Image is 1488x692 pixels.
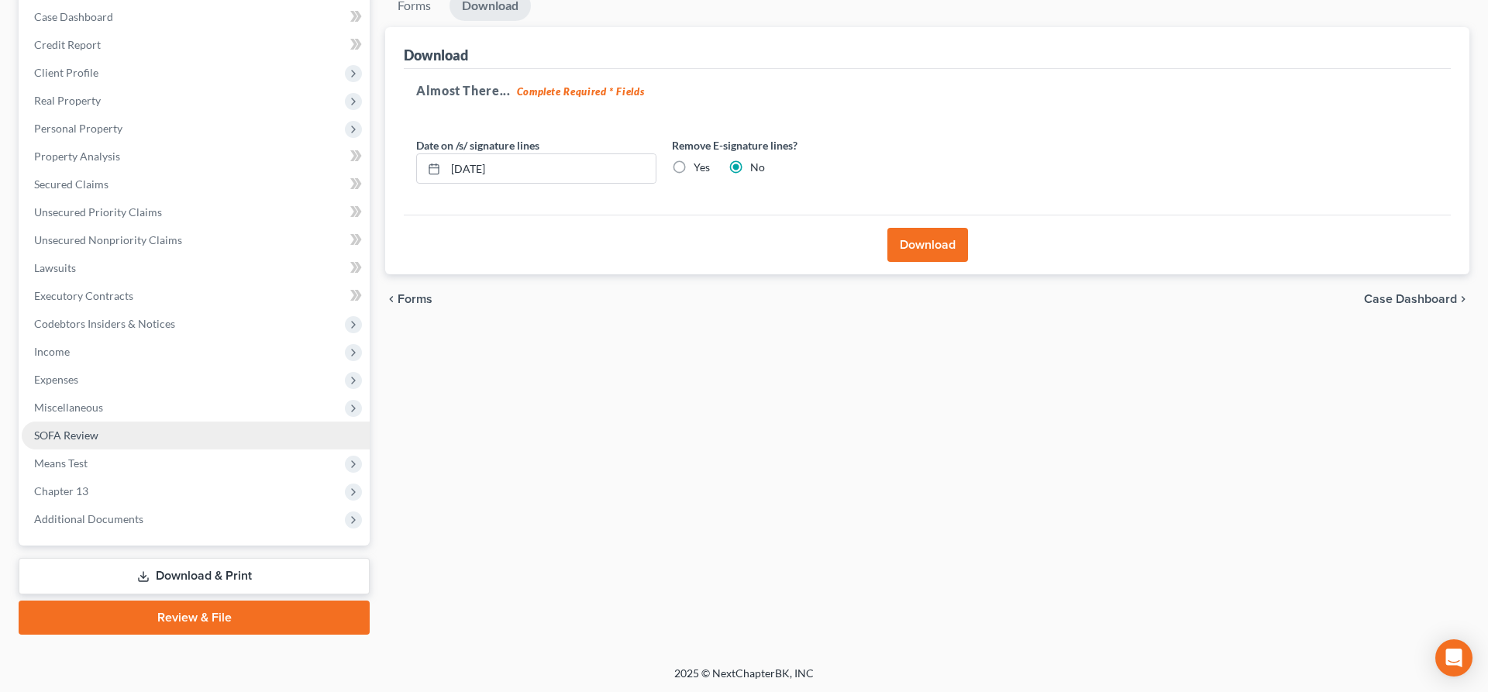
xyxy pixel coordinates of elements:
[34,261,76,274] span: Lawsuits
[22,170,370,198] a: Secured Claims
[22,31,370,59] a: Credit Report
[416,81,1438,100] h5: Almost There...
[694,160,710,175] label: Yes
[404,46,468,64] div: Download
[19,601,370,635] a: Review & File
[22,422,370,449] a: SOFA Review
[34,456,88,470] span: Means Test
[19,558,370,594] a: Download & Print
[34,233,182,246] span: Unsecured Nonpriority Claims
[22,282,370,310] a: Executory Contracts
[34,94,101,107] span: Real Property
[34,122,122,135] span: Personal Property
[34,373,78,386] span: Expenses
[398,293,432,305] span: Forms
[34,429,98,442] span: SOFA Review
[385,293,453,305] button: chevron_left Forms
[446,154,656,184] input: MM/DD/YYYY
[22,143,370,170] a: Property Analysis
[22,198,370,226] a: Unsecured Priority Claims
[416,137,539,153] label: Date on /s/ signature lines
[22,254,370,282] a: Lawsuits
[1364,293,1469,305] a: Case Dashboard chevron_right
[22,3,370,31] a: Case Dashboard
[34,38,101,51] span: Credit Report
[34,66,98,79] span: Client Profile
[34,205,162,219] span: Unsecured Priority Claims
[34,150,120,163] span: Property Analysis
[1435,639,1472,677] div: Open Intercom Messenger
[34,289,133,302] span: Executory Contracts
[34,512,143,525] span: Additional Documents
[887,228,968,262] button: Download
[1457,293,1469,305] i: chevron_right
[34,317,175,330] span: Codebtors Insiders & Notices
[517,85,645,98] strong: Complete Required * Fields
[750,160,765,175] label: No
[22,226,370,254] a: Unsecured Nonpriority Claims
[672,137,912,153] label: Remove E-signature lines?
[34,177,108,191] span: Secured Claims
[34,10,113,23] span: Case Dashboard
[385,293,398,305] i: chevron_left
[34,484,88,497] span: Chapter 13
[34,345,70,358] span: Income
[34,401,103,414] span: Miscellaneous
[1364,293,1457,305] span: Case Dashboard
